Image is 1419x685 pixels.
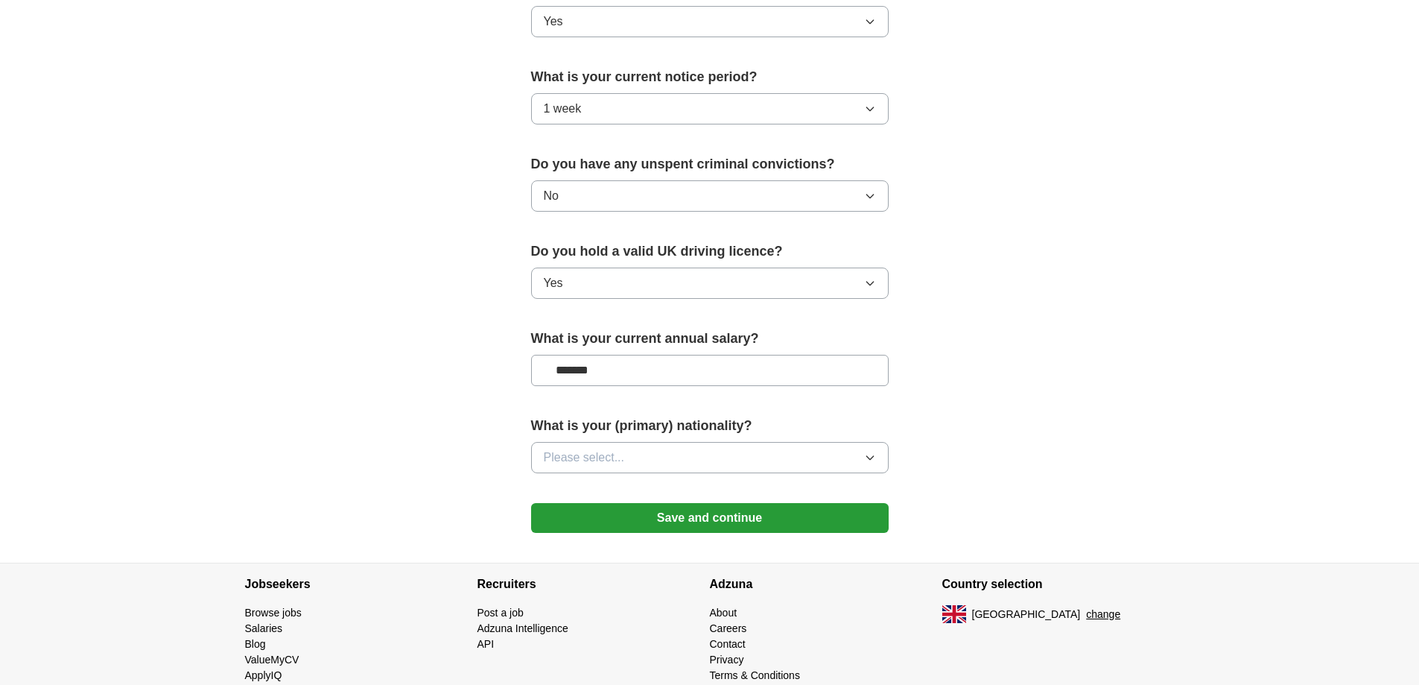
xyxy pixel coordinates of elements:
label: What is your current annual salary? [531,329,889,349]
button: Save and continue [531,503,889,533]
a: About [710,607,737,619]
img: UK flag [942,605,966,623]
a: ApplyIQ [245,669,282,681]
a: Careers [710,622,747,634]
a: Browse jobs [245,607,302,619]
a: Terms & Conditions [710,669,800,681]
a: Salaries [245,622,283,634]
a: Post a job [477,607,524,619]
span: Yes [544,13,563,31]
label: Do you hold a valid UK driving licence? [531,242,889,262]
label: What is your current notice period? [531,67,889,87]
label: What is your (primary) nationality? [531,416,889,436]
span: No [544,187,559,205]
a: ValueMyCV [245,654,299,666]
button: change [1086,607,1120,622]
span: 1 week [544,100,582,118]
button: No [531,180,889,212]
h4: Country selection [942,564,1175,605]
button: Yes [531,268,889,299]
button: Please select... [531,442,889,473]
span: [GEOGRAPHIC_DATA] [972,607,1081,622]
a: Privacy [710,654,744,666]
span: Yes [544,274,563,292]
a: Blog [245,638,266,650]
button: Yes [531,6,889,37]
a: Adzuna Intelligence [477,622,568,634]
span: Please select... [544,449,625,467]
a: API [477,638,495,650]
button: 1 week [531,93,889,124]
label: Do you have any unspent criminal convictions? [531,154,889,174]
a: Contact [710,638,746,650]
